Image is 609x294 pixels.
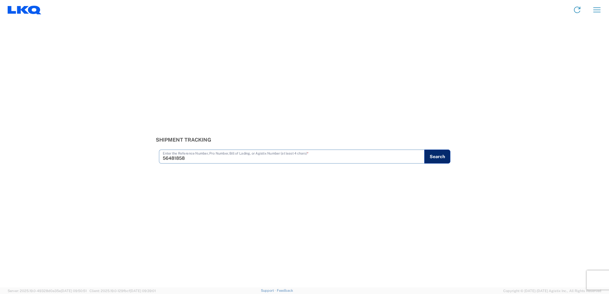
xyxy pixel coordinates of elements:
[503,288,601,294] span: Copyright © [DATE]-[DATE] Agistix Inc., All Rights Reserved
[277,289,293,292] a: Feedback
[8,289,87,293] span: Server: 2025.19.0-49328d0a35e
[61,289,87,293] span: [DATE] 09:50:51
[261,289,277,292] a: Support
[424,150,450,164] button: Search
[90,289,156,293] span: Client: 2025.19.0-129fbcf
[156,137,454,143] h3: Shipment Tracking
[130,289,156,293] span: [DATE] 09:39:01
